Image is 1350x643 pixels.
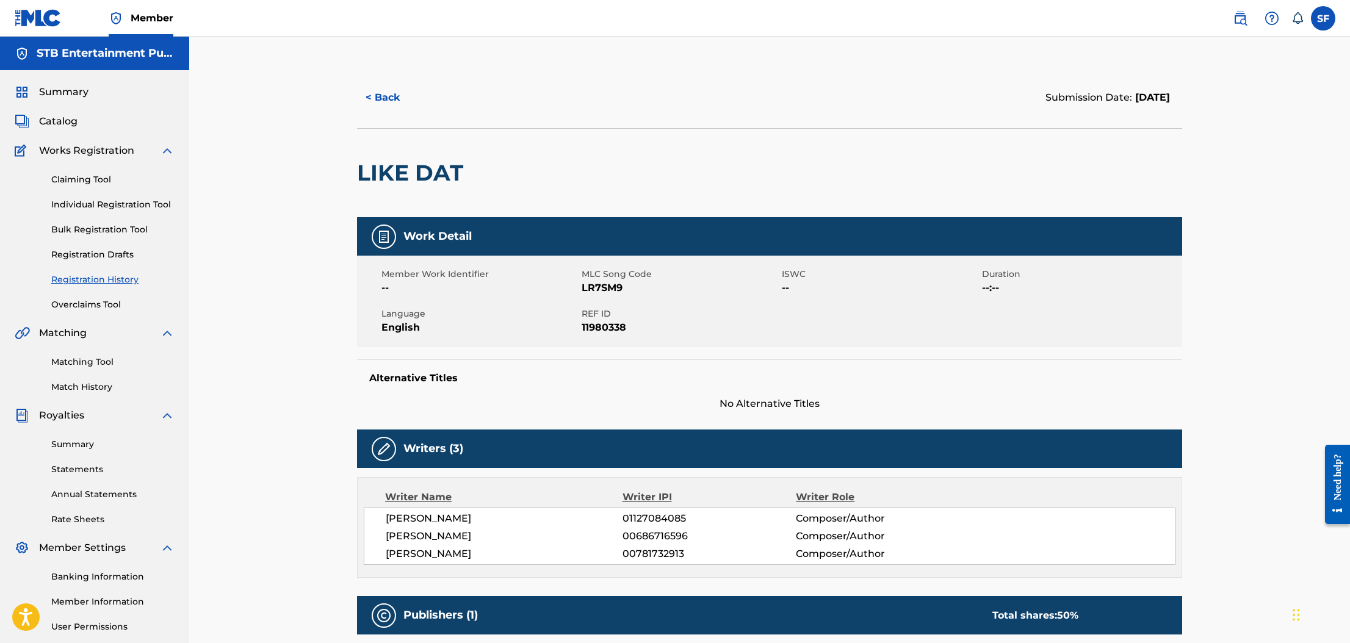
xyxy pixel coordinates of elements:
[51,463,175,476] a: Statements
[1057,609,1078,621] span: 50 %
[15,114,29,129] img: Catalog
[160,541,175,555] img: expand
[582,307,779,320] span: REF ID
[51,595,175,608] a: Member Information
[15,85,29,99] img: Summary
[782,281,979,295] span: --
[357,82,430,113] button: < Back
[1132,92,1170,103] span: [DATE]
[782,268,979,281] span: ISWC
[357,397,1182,411] span: No Alternative Titles
[1311,6,1335,31] div: User Menu
[51,513,175,526] a: Rate Sheets
[1265,11,1279,26] img: help
[1228,6,1252,31] a: Public Search
[39,541,126,555] span: Member Settings
[51,248,175,261] a: Registration Drafts
[403,608,478,622] h5: Publishers (1)
[377,442,391,456] img: Writers
[403,229,472,243] h5: Work Detail
[15,541,29,555] img: Member Settings
[15,9,62,27] img: MLC Logo
[796,490,954,505] div: Writer Role
[403,442,463,456] h5: Writers (3)
[1316,436,1350,534] iframe: Resource Center
[1260,6,1284,31] div: Help
[386,511,623,526] span: [PERSON_NAME]
[51,438,175,451] a: Summary
[160,143,175,158] img: expand
[1045,90,1170,105] div: Submission Date:
[39,114,78,129] span: Catalog
[39,408,84,423] span: Royalties
[381,268,579,281] span: Member Work Identifier
[51,223,175,236] a: Bulk Registration Tool
[51,570,175,583] a: Banking Information
[582,268,779,281] span: MLC Song Code
[15,326,30,340] img: Matching
[992,608,1078,623] div: Total shares:
[623,547,796,561] span: 00781732913
[381,320,579,335] span: English
[582,320,779,335] span: 11980338
[51,488,175,501] a: Annual Statements
[582,281,779,295] span: LR7SM9
[381,307,579,320] span: Language
[357,159,469,187] h2: LIKE DAT
[1289,584,1350,643] iframe: Chat Widget
[982,281,1179,295] span: --:--
[39,326,87,340] span: Matching
[796,529,954,544] span: Composer/Author
[51,381,175,393] a: Match History
[1233,11,1247,26] img: search
[39,143,134,158] span: Works Registration
[15,114,78,129] a: CatalogCatalog
[15,143,31,158] img: Works Registration
[1291,12,1304,24] div: Notifications
[381,281,579,295] span: --
[37,46,175,60] h5: STB Entertainment Publishing
[385,490,623,505] div: Writer Name
[796,511,954,526] span: Composer/Author
[386,547,623,561] span: [PERSON_NAME]
[160,408,175,423] img: expand
[369,372,1170,384] h5: Alternative Titles
[623,490,796,505] div: Writer IPI
[15,408,29,423] img: Royalties
[623,511,796,526] span: 01127084085
[51,198,175,211] a: Individual Registration Tool
[160,326,175,340] img: expand
[131,11,173,25] span: Member
[796,547,954,561] span: Composer/Author
[109,11,123,26] img: Top Rightsholder
[51,173,175,186] a: Claiming Tool
[51,356,175,368] a: Matching Tool
[386,529,623,544] span: [PERSON_NAME]
[623,529,796,544] span: 00686716596
[51,620,175,633] a: User Permissions
[377,229,391,244] img: Work Detail
[51,298,175,311] a: Overclaims Tool
[982,268,1179,281] span: Duration
[377,608,391,623] img: Publishers
[51,273,175,286] a: Registration History
[39,85,88,99] span: Summary
[15,85,88,99] a: SummarySummary
[1293,597,1300,633] div: Drag
[15,46,29,61] img: Accounts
